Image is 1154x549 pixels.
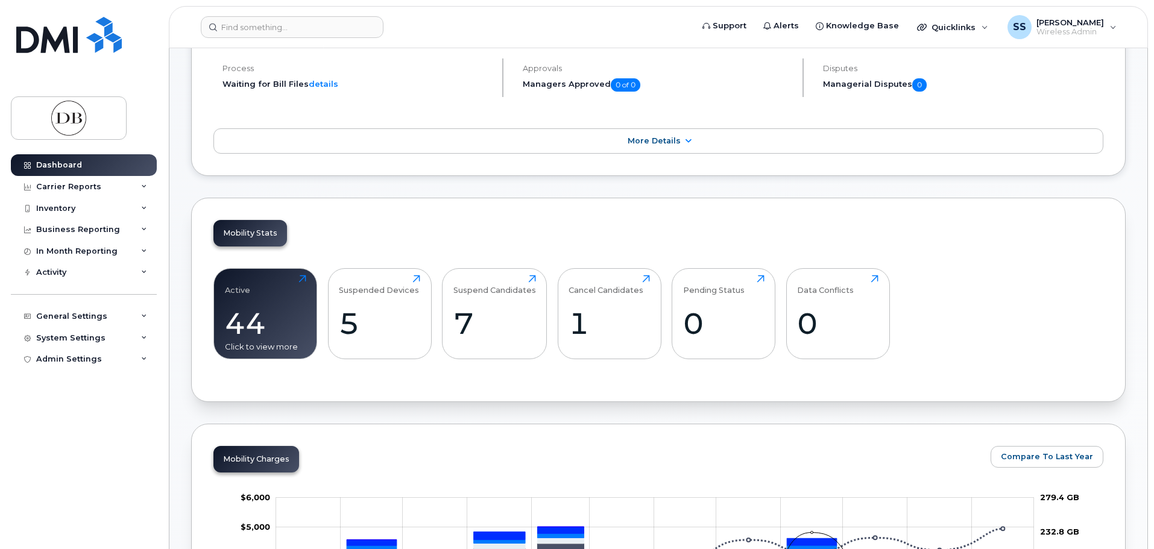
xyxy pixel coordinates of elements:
span: [PERSON_NAME] [1036,17,1104,27]
h5: Managerial Disputes [823,78,1103,92]
a: Cancel Candidates1 [569,275,650,352]
div: Cancel Candidates [569,275,643,295]
input: Find something... [201,16,383,38]
h5: Managers Approved [523,78,792,92]
div: Data Conflicts [797,275,854,295]
span: More Details [628,136,681,145]
span: 0 [912,78,927,92]
tspan: 279.4 GB [1040,492,1079,502]
a: Pending Status0 [683,275,765,352]
span: SS [1013,20,1026,34]
g: $0 [241,492,270,502]
div: Suspend Candidates [453,275,536,295]
tspan: 232.8 GB [1040,527,1079,536]
div: 5 [339,306,420,341]
div: Click to view more [225,341,306,353]
tspan: $5,000 [241,522,270,532]
div: Pending Status [683,275,745,295]
span: Alerts [774,20,799,32]
div: Suspended Devices [339,275,419,295]
h4: Process [222,64,492,73]
div: Serene Santos-Bartolo [999,15,1125,39]
span: 0 of 0 [611,78,640,92]
a: Suspend Candidates7 [453,275,536,352]
span: Knowledge Base [826,20,899,32]
tspan: $6,000 [241,492,270,502]
div: 0 [797,306,878,341]
div: 1 [569,306,650,341]
a: Support [694,14,755,38]
a: details [309,79,338,89]
button: Compare To Last Year [991,446,1103,468]
span: Quicklinks [932,22,976,32]
a: Alerts [755,14,807,38]
div: 0 [683,306,765,341]
div: 44 [225,306,306,341]
a: Data Conflicts0 [797,275,878,352]
h4: Disputes [823,64,1103,73]
span: Compare To Last Year [1001,451,1093,462]
div: Quicklinks [909,15,997,39]
a: Knowledge Base [807,14,907,38]
span: Support [713,20,746,32]
a: Suspended Devices5 [339,275,420,352]
li: Waiting for Bill Files [222,78,492,90]
h4: Approvals [523,64,792,73]
g: $0 [241,522,270,532]
span: Wireless Admin [1036,27,1104,37]
div: 7 [453,306,536,341]
div: Active [225,275,250,295]
a: Active44Click to view more [225,275,306,352]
